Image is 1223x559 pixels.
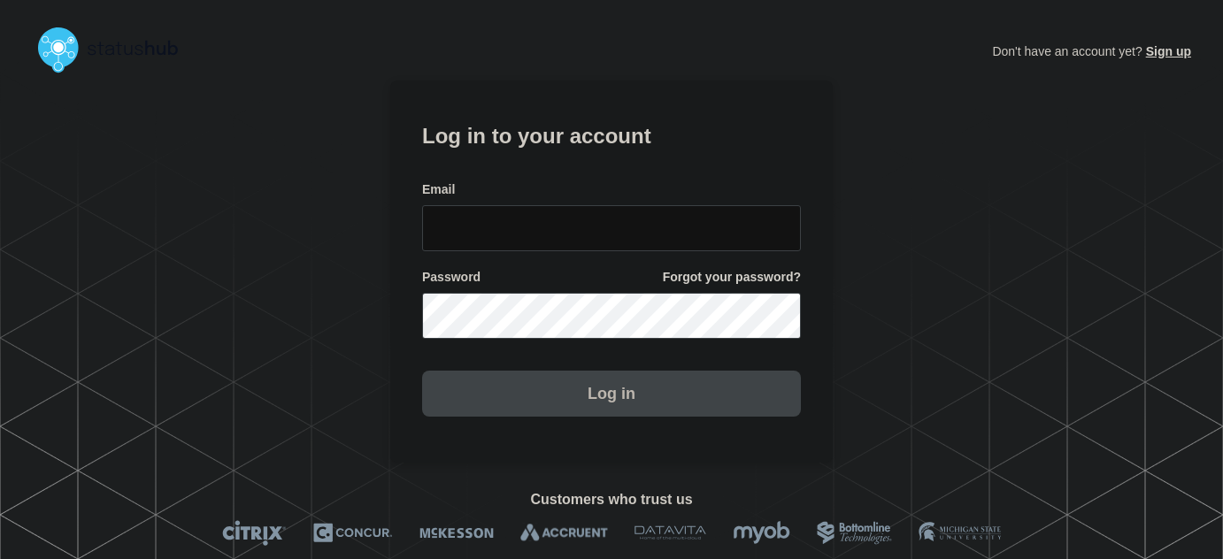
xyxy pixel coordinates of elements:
[422,269,481,286] span: Password
[992,30,1191,73] p: Don't have an account yet?
[635,520,706,546] img: DataVita logo
[422,118,801,150] h1: Log in to your account
[919,520,1001,546] img: MSU logo
[222,520,287,546] img: Citrix logo
[1142,44,1191,58] a: Sign up
[422,181,455,198] span: Email
[817,520,892,546] img: Bottomline logo
[422,205,801,251] input: email input
[422,293,801,339] input: password input
[32,21,200,78] img: StatusHub logo
[313,520,393,546] img: Concur logo
[663,269,801,286] a: Forgot your password?
[520,520,608,546] img: Accruent logo
[32,492,1191,508] h2: Customers who trust us
[419,520,494,546] img: McKesson logo
[733,520,790,546] img: myob logo
[422,371,801,417] button: Log in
